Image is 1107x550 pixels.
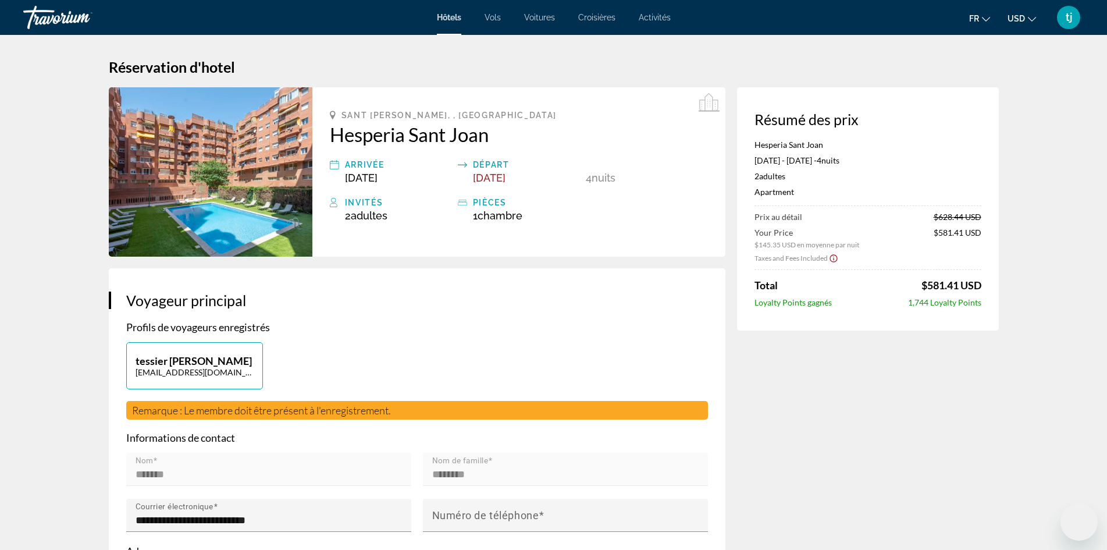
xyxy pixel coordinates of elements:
span: Remarque : Le membre doit être présent à l'enregistrement. [132,404,391,417]
a: Travorium [23,2,140,33]
h3: Voyageur principal [126,292,708,309]
span: Adultes [351,210,387,222]
iframe: Bouton de lancement de la fenêtre de messagerie [1060,503,1098,541]
span: $581.41 USD [934,228,981,249]
a: Hesperia Sant Joan [330,123,708,146]
mat-label: Numéro de téléphone [432,509,539,521]
p: Hesperia Sant Joan [754,140,981,150]
h1: Réservation d'hotel [109,58,999,76]
span: Your Price [754,228,859,237]
span: 2 [754,171,785,181]
h3: Résumé des prix [754,111,981,128]
a: Vols [485,13,501,22]
span: nuits [821,155,839,165]
a: Hôtels [437,13,461,22]
span: 1 [473,210,522,222]
span: 1,744 Loyalty Points [908,297,981,307]
button: Change language [969,10,990,27]
span: $581.41 USD [921,279,981,292]
a: Activités [639,13,671,22]
button: tessier [PERSON_NAME][EMAIL_ADDRESS][DOMAIN_NAME] [126,342,263,389]
span: 4 [586,172,592,184]
p: Profils de voyageurs enregistrés [126,321,708,333]
mat-label: Nom [136,456,154,466]
p: [EMAIL_ADDRESS][DOMAIN_NAME] [136,367,254,377]
span: Loyalty Points gagnés [754,297,832,307]
span: Total [754,279,778,292]
button: Show Taxes and Fees disclaimer [829,253,838,263]
span: Adultes [759,171,785,181]
span: nuits [592,172,615,184]
div: Départ [473,158,580,172]
span: USD [1008,14,1025,23]
p: Apartment [754,187,981,197]
mat-label: Nom de famille [432,456,489,466]
button: Change currency [1008,10,1036,27]
a: Voitures [524,13,555,22]
span: 2 [345,210,387,222]
span: $145.35 USD en moyenne par nuit [754,240,859,249]
button: User Menu [1053,5,1084,30]
button: Show Taxes and Fees breakdown [754,252,838,264]
span: Taxes and Fees Included [754,254,828,262]
span: Prix au détail [754,212,802,222]
p: [DATE] - [DATE] - [754,155,981,165]
a: Croisières [578,13,615,22]
p: tessier [PERSON_NAME] [136,354,254,367]
span: 4 [817,155,821,165]
span: [DATE] [345,172,378,184]
p: Informations de contact [126,431,708,444]
mat-label: Courrier électronique [136,502,213,512]
span: [DATE] [473,172,506,184]
span: $628.44 USD [934,212,981,222]
div: Invités [345,196,452,210]
span: tj [1066,12,1072,23]
div: Arrivée [345,158,452,172]
span: Chambre [478,210,522,222]
span: Sant [PERSON_NAME], , [GEOGRAPHIC_DATA] [341,111,557,120]
div: pièces [473,196,580,210]
span: fr [969,14,979,23]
